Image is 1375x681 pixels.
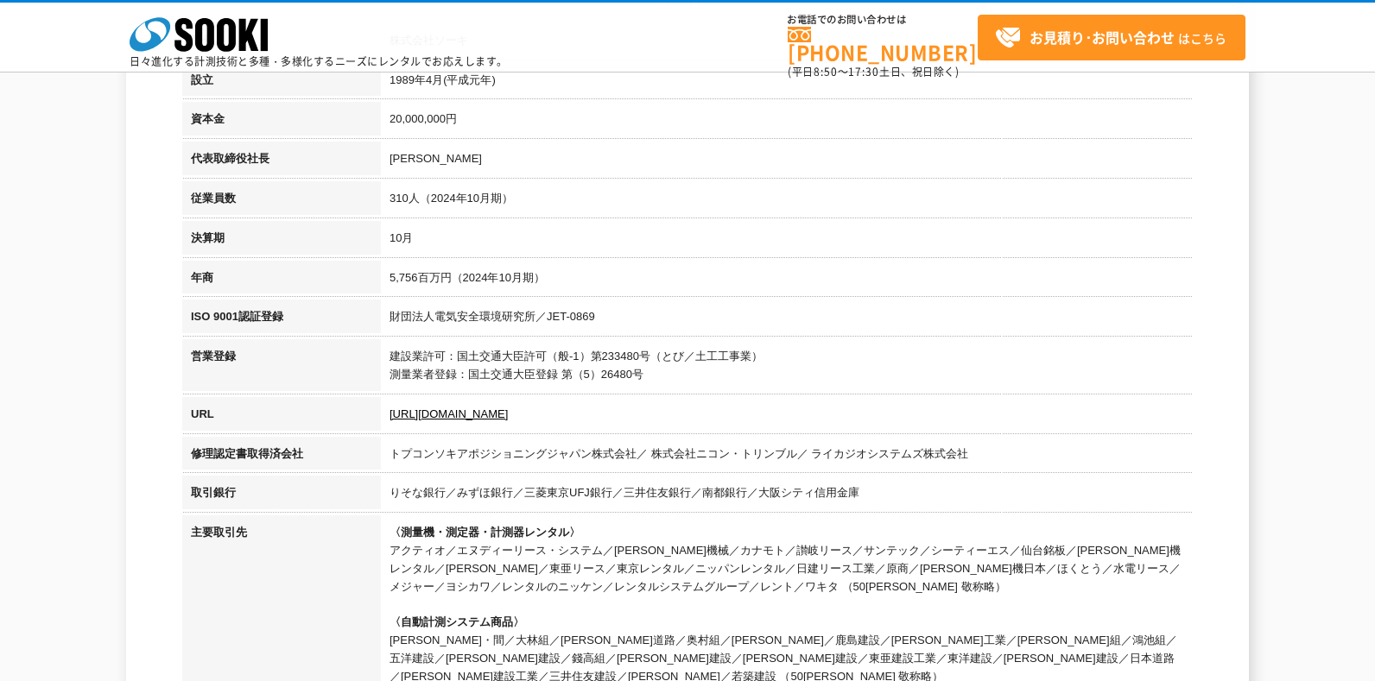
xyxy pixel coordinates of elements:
strong: お見積り･お問い合わせ [1030,27,1175,47]
td: 5,756百万円（2024年10月期） [381,261,1193,300]
td: りそな銀行／みずほ銀行／三菱東京UFJ銀行／三井住友銀行／南都銀行／大阪シティ信用金庫 [381,476,1193,515]
th: 営業登録 [182,339,381,397]
td: トプコンソキアポジショニングジャパン株式会社／ 株式会社ニコン・トリンブル／ ライカジオシステムズ株式会社 [381,437,1193,476]
td: 310人（2024年10月期） [381,181,1193,221]
th: 代表取締役社長 [182,142,381,181]
th: URL [182,397,381,437]
td: 20,000,000円 [381,102,1193,142]
p: 日々進化する計測技術と多種・多様化するニーズにレンタルでお応えします。 [130,56,508,66]
td: 1989年4月(平成元年) [381,63,1193,103]
span: (平日 ～ 土日、祝日除く) [788,64,959,79]
span: 8:50 [814,64,838,79]
th: 資本金 [182,102,381,142]
th: 従業員数 [182,181,381,221]
a: お見積り･お問い合わせはこちら [978,15,1245,60]
th: ISO 9001認証登録 [182,300,381,339]
th: 年商 [182,261,381,300]
a: [URL][DOMAIN_NAME] [390,407,508,420]
th: 取引銀行 [182,476,381,515]
td: 10月 [381,221,1193,261]
td: [PERSON_NAME] [381,142,1193,181]
span: お電話でのお問い合わせは [788,15,978,25]
th: 決算期 [182,221,381,261]
th: 修理認定書取得済会社 [182,437,381,476]
th: 設立 [182,63,381,103]
td: 財団法人電気安全環境研究所／JET-0869 [381,300,1193,339]
span: 〈測量機・測定器・計測器レンタル〉 [390,526,580,539]
td: 建設業許可：国土交通大臣許可（般-1）第233480号（とび／土工工事業） 測量業者登録：国土交通大臣登録 第（5）26480号 [381,339,1193,397]
a: [PHONE_NUMBER] [788,27,978,62]
span: はこちら [995,25,1226,51]
span: 17:30 [848,64,879,79]
span: 〈自動計測システム商品〉 [390,615,524,628]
